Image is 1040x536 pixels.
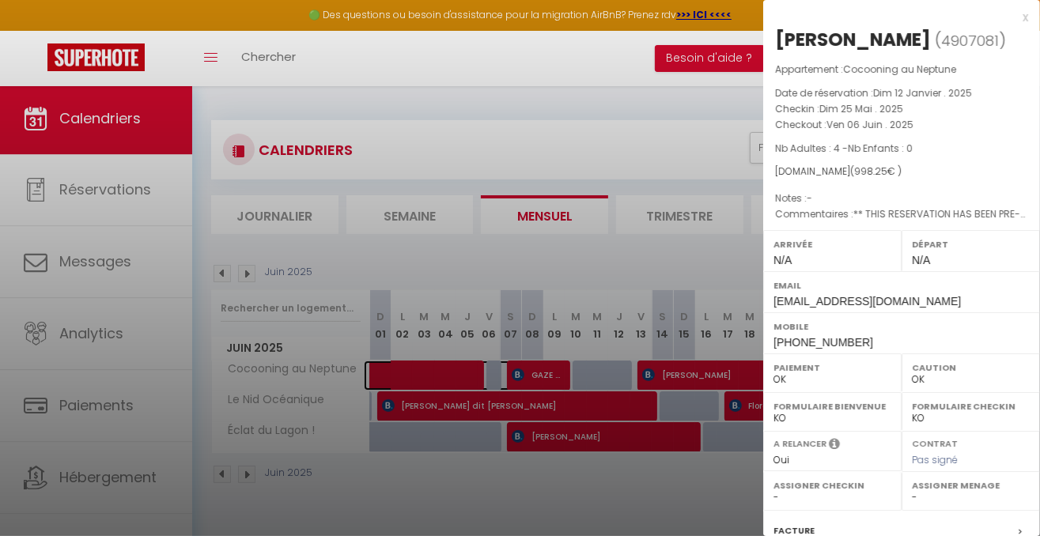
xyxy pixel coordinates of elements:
[873,86,972,100] span: Dim 12 Janvier . 2025
[912,453,958,466] span: Pas signé
[912,254,930,266] span: N/A
[912,236,1030,252] label: Départ
[807,191,812,205] span: -
[773,277,1030,293] label: Email
[773,254,792,266] span: N/A
[912,360,1030,376] label: Caution
[775,85,1028,101] p: Date de réservation :
[912,437,958,447] label: Contrat
[912,477,1030,493] label: Assigner Menage
[775,142,913,155] span: Nb Adultes : 4 -
[775,164,1028,179] div: [DOMAIN_NAME]
[912,398,1030,414] label: Formulaire Checkin
[773,236,891,252] label: Arrivée
[773,360,891,376] label: Paiement
[941,31,999,51] span: 4907081
[935,29,1006,51] span: ( )
[775,101,1028,117] p: Checkin :
[763,8,1028,27] div: x
[775,62,1028,77] p: Appartement :
[775,27,931,52] div: [PERSON_NAME]
[850,164,902,178] span: ( € )
[773,437,826,451] label: A relancer
[775,206,1028,222] p: Commentaires :
[773,477,891,493] label: Assigner Checkin
[826,118,913,131] span: Ven 06 Juin . 2025
[819,102,903,115] span: Dim 25 Mai . 2025
[773,398,891,414] label: Formulaire Bienvenue
[773,336,873,349] span: [PHONE_NUMBER]
[773,295,961,308] span: [EMAIL_ADDRESS][DOMAIN_NAME]
[775,191,1028,206] p: Notes :
[829,437,840,455] i: Sélectionner OUI si vous souhaiter envoyer les séquences de messages post-checkout
[854,164,887,178] span: 998.25
[843,62,956,76] span: Cocooning au Neptune
[773,319,1030,334] label: Mobile
[848,142,913,155] span: Nb Enfants : 0
[775,117,1028,133] p: Checkout :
